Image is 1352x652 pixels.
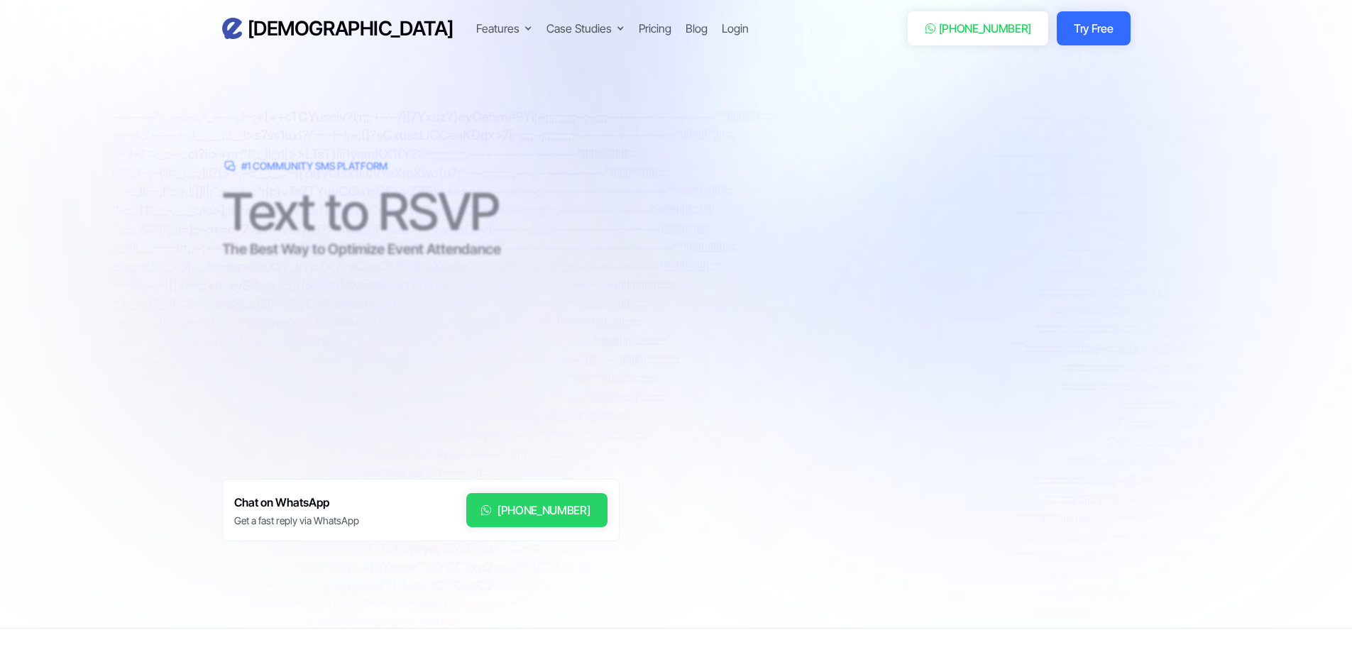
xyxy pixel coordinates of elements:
[236,463,328,477] div: No credit card required.
[476,20,532,37] div: Features
[222,288,620,403] div: As a in the or are you struggling with: Chaotic RSVP processes? Scattered attendee information? I...
[222,414,620,477] form: Email Form 2
[939,20,1032,37] div: [PHONE_NUMBER]
[234,493,359,512] h6: Chat on WhatsApp
[639,20,671,37] a: Pricing
[359,463,423,477] div: Cancel anytime.
[546,20,625,37] div: Case Studies
[498,328,593,343] span: You're not alone.
[722,20,749,37] a: Login
[779,196,899,209] h6: [PERSON_NAME]
[686,20,708,37] a: Blog
[779,210,899,221] div: [DEMOGRAPHIC_DATA] Founder
[480,290,566,305] span: event planning,
[908,11,1049,45] a: [PHONE_NUMBER]
[222,191,620,233] h1: Text to RSVP
[1057,11,1130,45] a: Try Free
[546,20,612,37] div: Case Studies
[498,502,590,519] div: [PHONE_NUMBER]
[222,16,454,41] a: home
[246,290,281,305] span: leader
[241,160,388,174] div: #1 Community SMS Platform
[234,514,359,528] div: Get a fast reply via WhatsApp
[733,187,908,230] a: [PERSON_NAME][DEMOGRAPHIC_DATA] Founder
[312,290,468,305] span: non-profit world, academia,
[476,20,520,37] div: Features
[222,239,620,260] h3: The Best Way to Optimize Event Attendance
[454,463,527,477] div: Results Guranteed
[222,367,610,401] span: Join a thriving community of over 300,000 users who have found the secret to Community Management.
[248,16,454,41] h3: [DEMOGRAPHIC_DATA]
[466,493,608,527] a: [PHONE_NUMBER]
